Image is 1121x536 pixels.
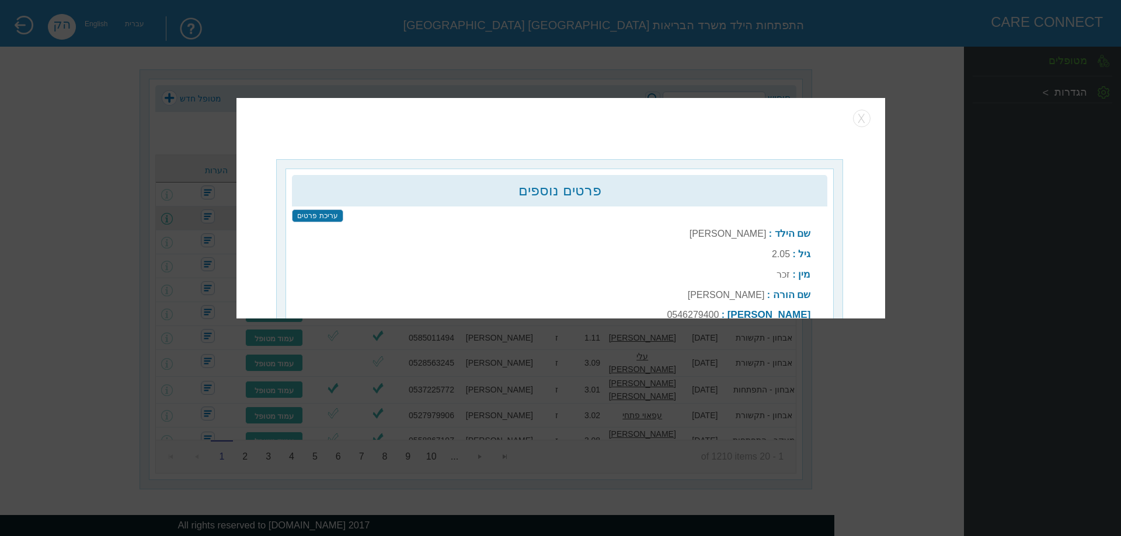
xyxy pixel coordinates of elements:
b: : [792,249,795,259]
label: [PERSON_NAME] [689,229,766,239]
b: : [768,229,771,239]
label: זכר [777,269,790,279]
b: : [767,290,770,300]
h2: פרטים נוספים [298,183,821,199]
input: עריכת פרטים [292,209,343,222]
label: 2.05 [771,249,789,259]
b: שם הורה [772,289,810,300]
b: : [792,269,795,279]
b: [PERSON_NAME] [727,309,810,320]
label: [PERSON_NAME] [687,290,764,300]
b: שם הילד [774,228,810,239]
b: : [721,310,724,320]
label: 0546279400 [667,310,719,320]
b: מין [798,269,810,280]
b: גיל [798,248,810,260]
